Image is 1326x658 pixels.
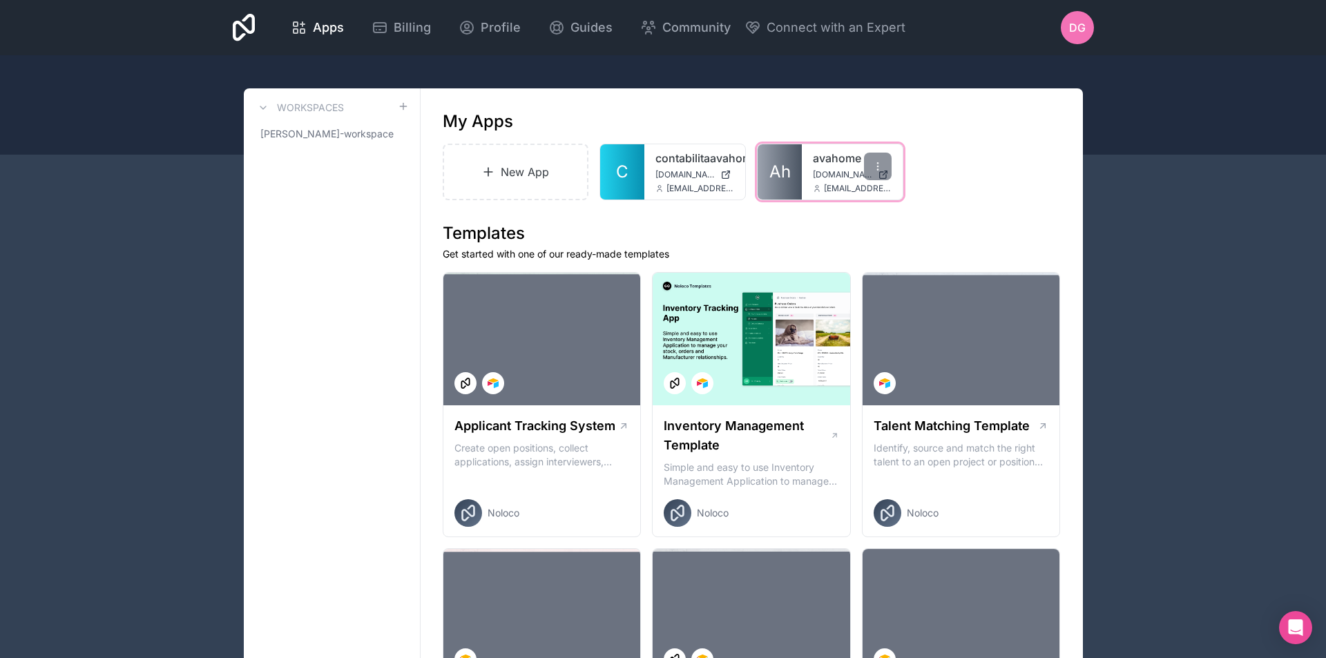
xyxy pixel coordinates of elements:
h3: Workspaces [277,101,344,115]
h1: Inventory Management Template [664,416,829,455]
span: Noloco [488,506,519,520]
a: Workspaces [255,99,344,116]
span: [EMAIL_ADDRESS][DOMAIN_NAME] [666,183,734,194]
span: Noloco [697,506,729,520]
img: Airtable Logo [697,378,708,389]
span: Connect with an Expert [767,18,905,37]
a: Guides [537,12,624,43]
a: [PERSON_NAME]-workspace [255,122,409,146]
span: Community [662,18,731,37]
a: Profile [448,12,532,43]
button: Connect with an Expert [744,18,905,37]
span: [EMAIL_ADDRESS][DOMAIN_NAME] [824,183,892,194]
p: Create open positions, collect applications, assign interviewers, centralise candidate feedback a... [454,441,630,469]
p: Get started with one of our ready-made templates [443,247,1061,261]
span: Ah [769,161,791,183]
img: Airtable Logo [879,378,890,389]
p: Identify, source and match the right talent to an open project or position with our Talent Matchi... [874,441,1049,469]
a: C [600,144,644,200]
img: Airtable Logo [488,378,499,389]
a: [DOMAIN_NAME] [655,169,734,180]
span: DG [1069,19,1086,36]
span: Profile [481,18,521,37]
span: Billing [394,18,431,37]
h1: My Apps [443,110,513,133]
span: Noloco [907,506,939,520]
a: New App [443,144,589,200]
h1: Talent Matching Template [874,416,1030,436]
span: [PERSON_NAME]-workspace [260,127,394,141]
a: [DOMAIN_NAME] [813,169,892,180]
span: Guides [570,18,613,37]
a: Apps [280,12,355,43]
div: Open Intercom Messenger [1279,611,1312,644]
span: C [616,161,628,183]
p: Simple and easy to use Inventory Management Application to manage your stock, orders and Manufact... [664,461,839,488]
span: [DOMAIN_NAME] [813,169,872,180]
a: avahome [813,150,892,166]
span: [DOMAIN_NAME] [655,169,715,180]
h1: Templates [443,222,1061,244]
a: Billing [361,12,442,43]
a: Ah [758,144,802,200]
a: Community [629,12,742,43]
span: Apps [313,18,344,37]
h1: Applicant Tracking System [454,416,615,436]
a: contabilitaavahome [655,150,734,166]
